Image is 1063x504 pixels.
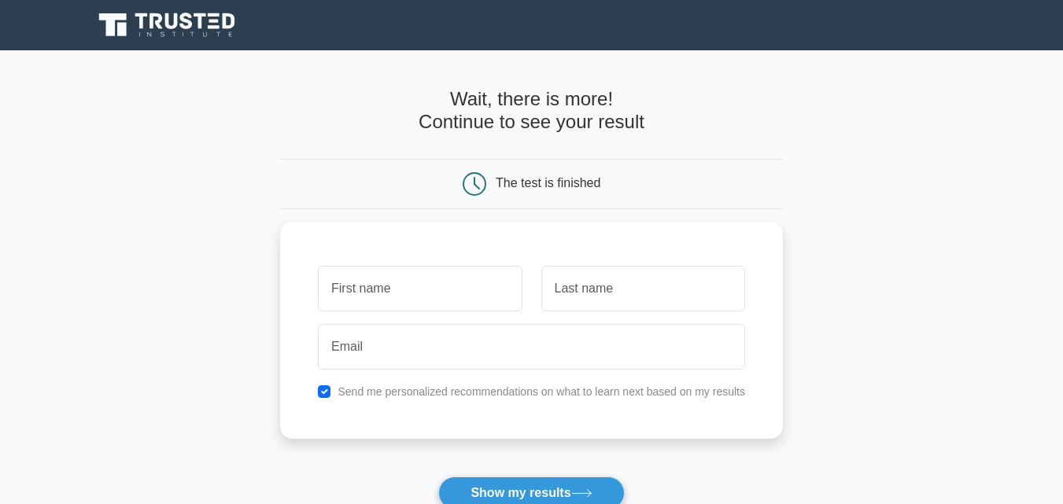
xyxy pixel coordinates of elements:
input: Last name [541,266,745,311]
h4: Wait, there is more! Continue to see your result [280,88,783,134]
input: Email [318,324,745,370]
div: The test is finished [496,176,600,189]
input: First name [318,266,522,311]
label: Send me personalized recommendations on what to learn next based on my results [338,385,745,398]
